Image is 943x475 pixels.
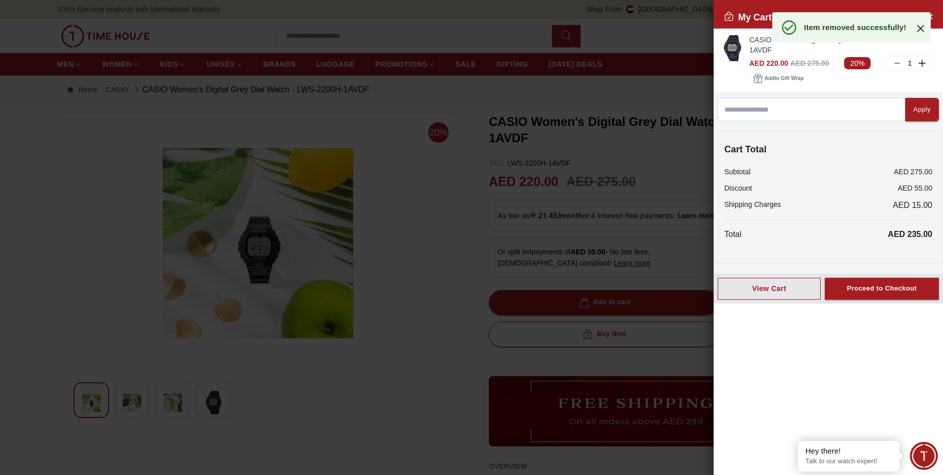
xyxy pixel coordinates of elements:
img: ... [722,35,743,61]
button: Proceed to Checkout [825,278,939,300]
span: 20% [844,57,871,69]
p: Total [724,228,742,241]
p: AED 275.00 [894,167,933,177]
div: Chat Widget [910,442,938,470]
div: Apply [913,104,931,116]
a: CASIO Women's Digital Grey Dial Watch - LWS-2200H-1AVDF [749,35,935,55]
p: Subtotal [724,167,750,177]
div: Proceed to Checkout [847,283,916,295]
p: 1 [906,58,914,68]
h4: Cart Total [724,142,932,156]
p: Discount [724,183,752,193]
button: Addto Gift Wrap [749,71,807,86]
p: Talk to our watch expert! [805,457,892,466]
span: Add to Gift Wrap [765,73,803,84]
button: Apply [905,98,939,121]
div: View Cart [726,283,812,294]
p: AED 235.00 [888,228,932,241]
button: View Cart [718,278,821,300]
h2: My Cart [724,10,772,24]
div: Hey there! [805,446,892,456]
span: AED 220.00 [749,59,788,67]
div: Item removed successfully! [804,22,906,33]
button: Close Account [922,8,938,24]
span: AED 15.00 [893,199,932,212]
p: AED 55.00 [898,183,932,193]
span: AED 275.00 [790,59,829,67]
p: Shipping Charges [724,199,781,212]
